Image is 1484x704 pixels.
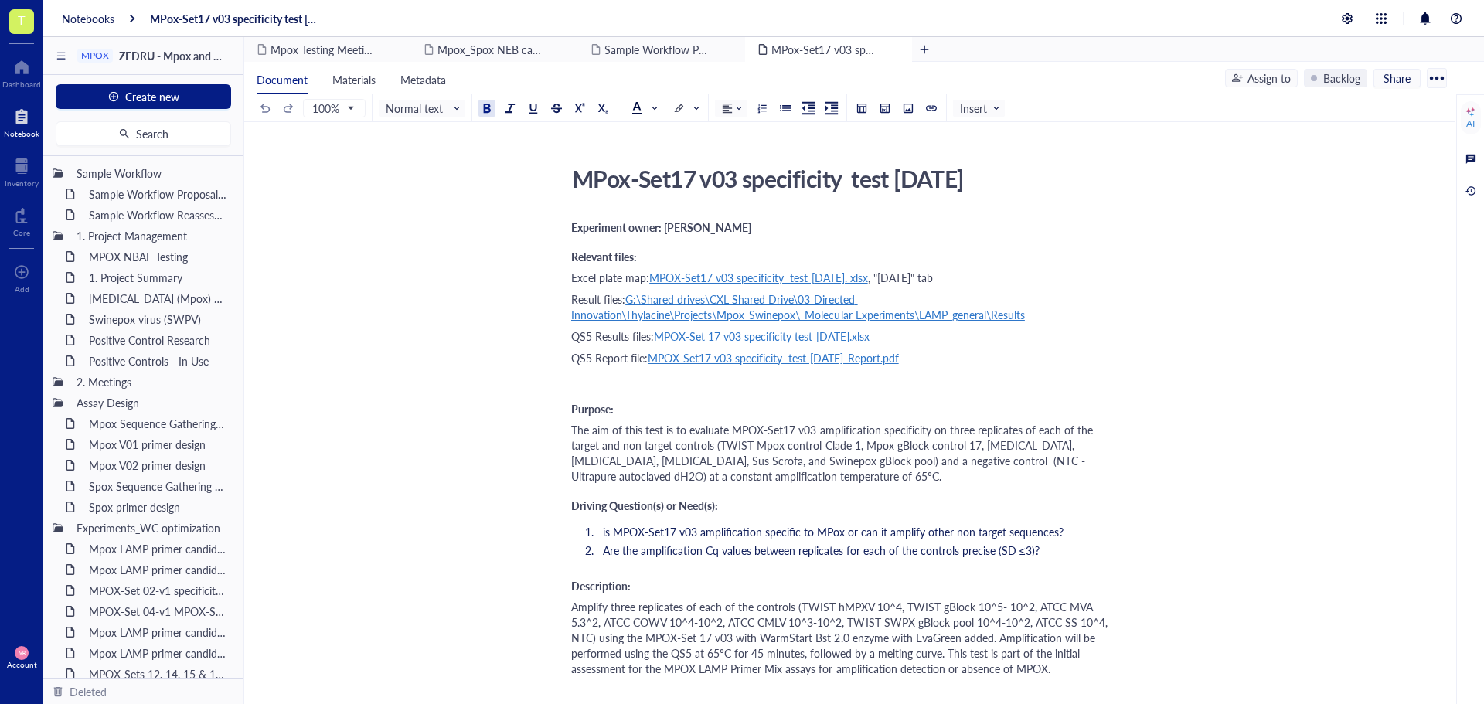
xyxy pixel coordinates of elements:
[4,129,39,138] div: Notebook
[2,80,41,89] div: Dashboard
[82,350,234,372] div: Positive Controls - In Use
[400,72,446,87] span: Metadata
[82,559,234,580] div: Mpox LAMP primer candidate test 2 [DATE]
[82,434,234,455] div: Mpox V01 primer design
[571,328,654,344] span: QS5 Results files:
[571,291,625,307] span: Result files:
[571,578,631,593] span: Description:
[82,475,234,497] div: Spox Sequence Gathering & Alignment
[82,580,234,601] div: MPOX-Set 02-v1 specificity test [DATE]
[15,284,29,294] div: Add
[81,50,109,61] div: MPOX
[82,538,234,559] div: Mpox LAMP primer candidate test 1 [DATE]
[82,287,234,309] div: [MEDICAL_DATA] (Mpox) virus (MPXV)
[1247,70,1291,87] div: Assign to
[5,154,39,188] a: Inventory
[70,392,234,413] div: Assay Design
[82,329,234,351] div: Positive Control Research
[18,650,25,656] span: MB
[82,621,234,643] div: Mpox LAMP primer candidate test 3 [DATE]
[136,128,168,140] span: Search
[82,267,234,288] div: 1. Project Summary
[82,308,234,330] div: Swinepox virus (SWPV)
[82,413,234,434] div: Mpox Sequence Gathering & Alignment
[571,401,614,417] span: Purpose:
[571,219,751,235] span: Experiment owner: [PERSON_NAME]
[119,48,260,63] span: ZEDRU - Mpox and Swinepox
[1384,71,1411,85] span: Share
[649,270,867,285] span: MPOX-Set17 v03 specificity test [DATE]. xlsx
[62,12,114,26] a: Notebooks
[5,179,39,188] div: Inventory
[2,55,41,89] a: Dashboard
[82,454,234,476] div: Mpox V02 primer design
[150,12,325,26] a: MPox-Set17 v03 specificity test [DATE]
[13,228,30,237] div: Core
[82,246,234,267] div: MPOX NBAF Testing
[1373,69,1421,87] button: Share
[18,10,26,29] span: T
[571,291,1025,322] span: G:\Shared drives\CXL Shared Drive\03 Directed Innovation\Thylacine\Projects\Mpox_Swinepox\_Molecu...
[571,249,637,264] span: Relevant files:
[386,101,461,115] span: Normal text
[82,663,234,685] div: MPOX-Sets 12, 14, 15 & 17 V01 specificity test [DATE]
[4,104,39,138] a: Notebook
[565,159,1115,198] div: MPox-Set17 v03 specificity test [DATE]
[868,270,933,285] span: , "[DATE]" tab
[654,328,869,344] span: MPOX-Set 17 v03 specificity test [DATE].xlsx
[82,183,234,205] div: Sample Workflow Proposal_[DATE]
[70,225,234,247] div: 1. Project Management
[70,162,234,184] div: Sample Workflow
[960,101,1001,115] span: Insert
[257,72,308,87] span: Document
[571,270,649,285] span: Excel plate map:
[70,683,107,700] div: Deleted
[571,599,1111,676] span: Amplify three replicates of each of the controls (TWIST hMPXV 10^4, TWIST gBlock 10^5- 10^2, ATCC...
[603,542,1040,558] span: Are the amplification Cq values between replicates for each of the controls precise (SD ≤3)?
[7,660,37,669] div: Account
[82,600,234,622] div: MPOX-Set 04-v1 MPOX-Set 05-v1 specificity test [DATE]
[312,101,353,115] span: 100%
[82,642,234,664] div: Mpox LAMP primer candidate test 4 [DATE]
[56,84,231,109] button: Create new
[82,496,234,518] div: Spox primer design
[70,517,234,539] div: Experiments_WC optimization
[125,90,179,103] span: Create new
[603,524,1064,539] span: is MPOX-Set17 v03 amplification specific to MPox or can it amplify other non target sequences?
[648,350,899,366] span: MPOX-Set17 v03 specificity test [DATE]_Report.pdf
[1323,70,1360,87] div: Backlog
[13,203,30,237] a: Core
[56,121,231,146] button: Search
[571,350,648,366] span: QS5 Report file:
[571,498,718,513] span: Driving Question(s) or Need(s):
[70,371,234,393] div: 2. Meetings
[571,422,1096,484] span: The aim of this test is to evaluate MPOX-Set17 v03 amplification specificity on three replicates ...
[332,72,376,87] span: Materials
[1466,117,1475,130] div: AI
[82,204,234,226] div: Sample Workflow Reassessment [DATE]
